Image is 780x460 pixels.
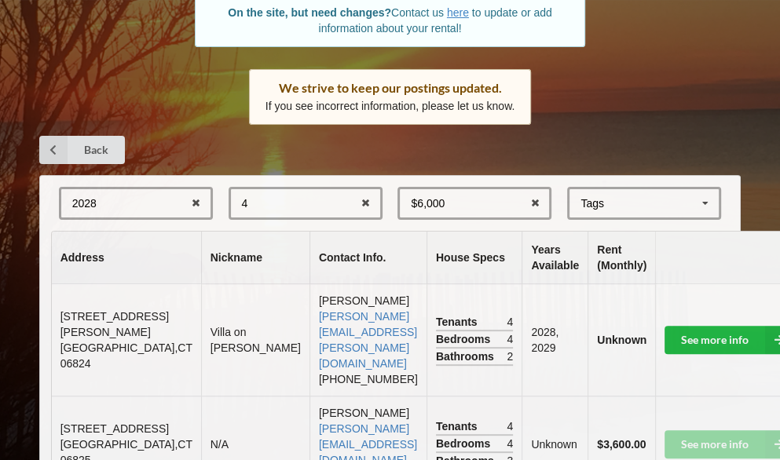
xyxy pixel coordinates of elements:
span: 2 [507,349,513,364]
th: Contact Info. [309,232,427,284]
span: Tenants [436,314,482,330]
th: House Specs [427,232,522,284]
div: Tags [577,195,627,213]
span: [STREET_ADDRESS][PERSON_NAME] [60,310,169,338]
div: We strive to keep our postings updated. [265,80,515,96]
div: $6,000 [411,198,445,209]
span: 4 [507,331,513,347]
span: 4 [507,436,513,451]
div: 2028 [72,198,97,209]
a: [PERSON_NAME][EMAIL_ADDRESS][PERSON_NAME][DOMAIN_NAME] [319,310,417,370]
td: [PERSON_NAME] [PHONE_NUMBER] [309,284,427,396]
b: On the site, but need changes? [228,6,391,19]
span: Tenants [436,418,482,434]
p: If you see incorrect information, please let us know. [265,98,515,114]
b: $3,600.00 [597,438,646,451]
td: Villa on [PERSON_NAME] [201,284,309,396]
b: Unknown [597,334,646,346]
td: 2028, 2029 [522,284,588,396]
span: Bedrooms [436,331,494,347]
span: Bedrooms [436,436,494,451]
div: 4 [242,198,248,209]
th: Address [52,232,201,284]
th: Years Available [522,232,588,284]
th: Nickname [201,232,309,284]
a: Back [39,136,125,164]
th: Rent (Monthly) [588,232,655,284]
a: here [447,6,469,19]
span: [STREET_ADDRESS] [60,422,169,435]
span: 4 [507,314,513,330]
span: 4 [507,418,513,434]
span: Contact us to update or add information about your rental! [228,6,551,35]
span: [GEOGRAPHIC_DATA] , CT 06824 [60,341,192,370]
span: Bathrooms [436,349,498,364]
